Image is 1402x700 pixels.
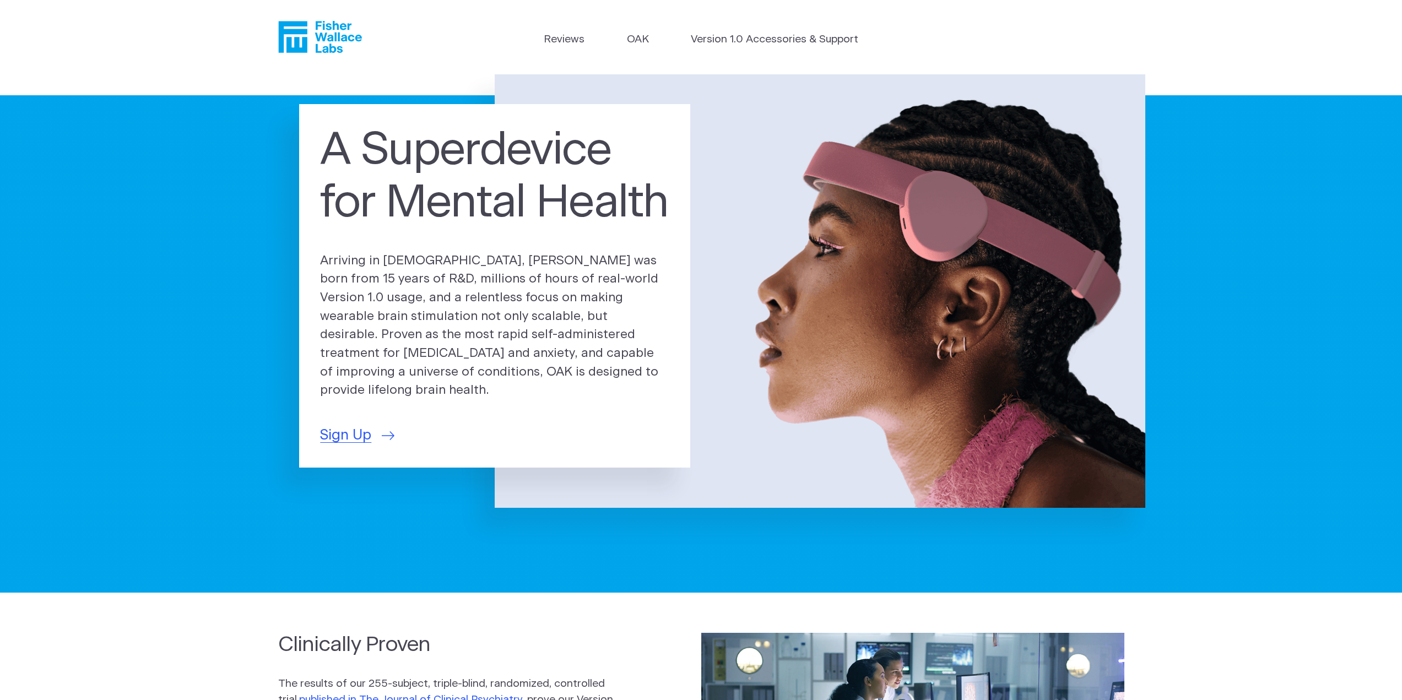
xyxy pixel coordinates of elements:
[544,32,584,48] a: Reviews
[278,21,362,53] a: Fisher Wallace
[320,252,669,400] p: Arriving in [DEMOGRAPHIC_DATA], [PERSON_NAME] was born from 15 years of R&D, millions of hours of...
[320,425,371,446] span: Sign Up
[320,425,394,446] a: Sign Up
[691,32,858,48] a: Version 1.0 Accessories & Support
[278,631,616,659] h2: Clinically Proven
[320,125,669,230] h1: A Superdevice for Mental Health
[627,32,649,48] a: OAK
